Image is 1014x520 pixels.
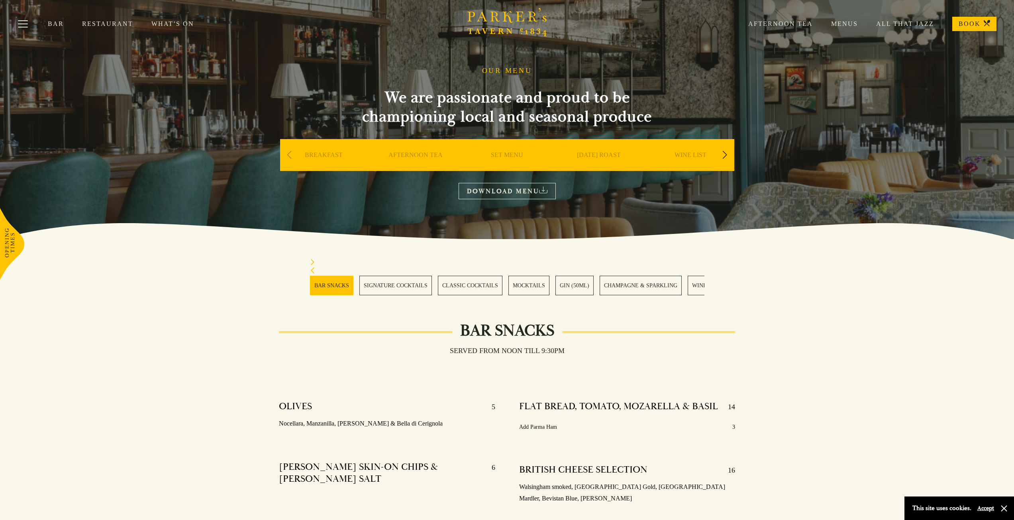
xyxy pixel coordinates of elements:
[484,400,495,413] p: 5
[555,276,594,295] a: 5 / 28
[310,267,704,276] div: Previous slide
[519,481,735,504] p: Walsingham smoked, [GEOGRAPHIC_DATA] Gold, [GEOGRAPHIC_DATA] Mardler, Bevistan Blue, [PERSON_NAME]
[484,461,495,485] p: 6
[359,276,432,295] a: 2 / 28
[348,88,667,126] h2: We are passionate and proud to be championing local and seasonal produce
[491,151,523,183] a: SET MENU
[577,151,621,183] a: [DATE] ROAST
[279,418,495,430] p: Nocellara, Manzanilla, [PERSON_NAME] & Bella di Cerignola
[720,146,730,164] div: Next slide
[279,461,484,485] h4: [PERSON_NAME] SKIN-ON CHIPS & [PERSON_NAME] SALT
[310,276,353,295] a: 1 / 28
[519,422,557,432] p: Add Parma Ham
[508,276,549,295] a: 4 / 28
[688,276,714,295] a: 7 / 28
[912,502,971,514] p: This site uses cookies.
[463,139,551,195] div: 3 / 9
[720,400,735,413] p: 14
[720,464,735,477] p: 16
[459,183,556,199] a: DOWNLOAD MENU
[555,139,643,195] div: 4 / 9
[452,321,562,340] h2: Bar Snacks
[519,464,647,477] h4: BRITISH CHEESE SELECTION
[305,151,343,183] a: BREAKFAST
[284,146,295,164] div: Previous slide
[280,139,368,195] div: 1 / 9
[279,400,312,413] h4: OLIVES
[310,259,704,267] div: Next slide
[388,151,443,183] a: AFTERNOON TEA
[600,276,682,295] a: 6 / 28
[977,504,994,512] button: Accept
[442,346,573,355] h3: Served from noon till 9:30pm
[482,67,532,75] h1: OUR MENU
[675,151,706,183] a: WINE LIST
[647,139,734,195] div: 5 / 9
[438,276,502,295] a: 3 / 28
[732,422,735,432] p: 3
[1000,504,1008,512] button: Close and accept
[372,139,459,195] div: 2 / 9
[519,400,718,413] h4: FLAT BREAD, TOMATO, MOZARELLA & BASIL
